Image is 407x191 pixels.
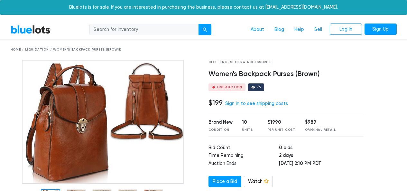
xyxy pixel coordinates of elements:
[279,152,364,160] td: 2 days
[365,24,397,35] a: Sign Up
[279,160,364,168] td: [DATE] 2:10 PM PDT
[208,119,233,126] div: Brand New
[269,24,289,36] a: Blog
[208,99,223,107] h4: $199
[279,144,364,152] td: 0 bids
[208,70,364,78] h4: Women's Backpack Purses (Brown)
[11,47,397,52] div: Home / Liquidation / Women's Backpack Purses (Brown)
[242,128,258,132] div: Units
[305,119,336,126] div: $989
[89,24,199,35] input: Search for inventory
[257,86,261,89] div: 75
[208,144,279,152] td: Bid Count
[208,60,364,65] div: Clothing, Shoes & Accessories
[289,24,309,36] a: Help
[208,128,233,132] div: Condition
[208,160,279,168] td: Auction Ends
[208,152,279,160] td: Time Remaining
[225,101,288,106] a: Sign in to see shipping costs
[217,86,243,89] div: Live Auction
[268,128,295,132] div: Per Unit Cost
[330,24,362,35] a: Log In
[242,119,258,126] div: 10
[268,119,295,126] div: $19.90
[22,60,184,184] img: e9df9cd8-b715-4f99-8e2d-cf262538436c-1731293615.jpg
[309,24,327,36] a: Sell
[305,128,336,132] div: Original Retail
[11,25,51,34] a: BlueLots
[245,24,269,36] a: About
[244,176,273,187] a: Watch
[208,176,241,187] a: Place a Bid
